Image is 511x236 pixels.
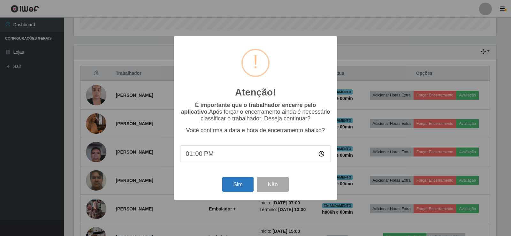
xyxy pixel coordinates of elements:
b: É importante que o trabalhador encerre pelo aplicativo. [181,102,316,115]
h2: Atenção! [235,87,276,98]
p: Você confirma a data e hora de encerramento abaixo? [180,127,331,134]
p: Após forçar o encerramento ainda é necessário classificar o trabalhador. Deseja continuar? [180,102,331,122]
button: Sim [222,177,253,192]
button: Não [257,177,288,192]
